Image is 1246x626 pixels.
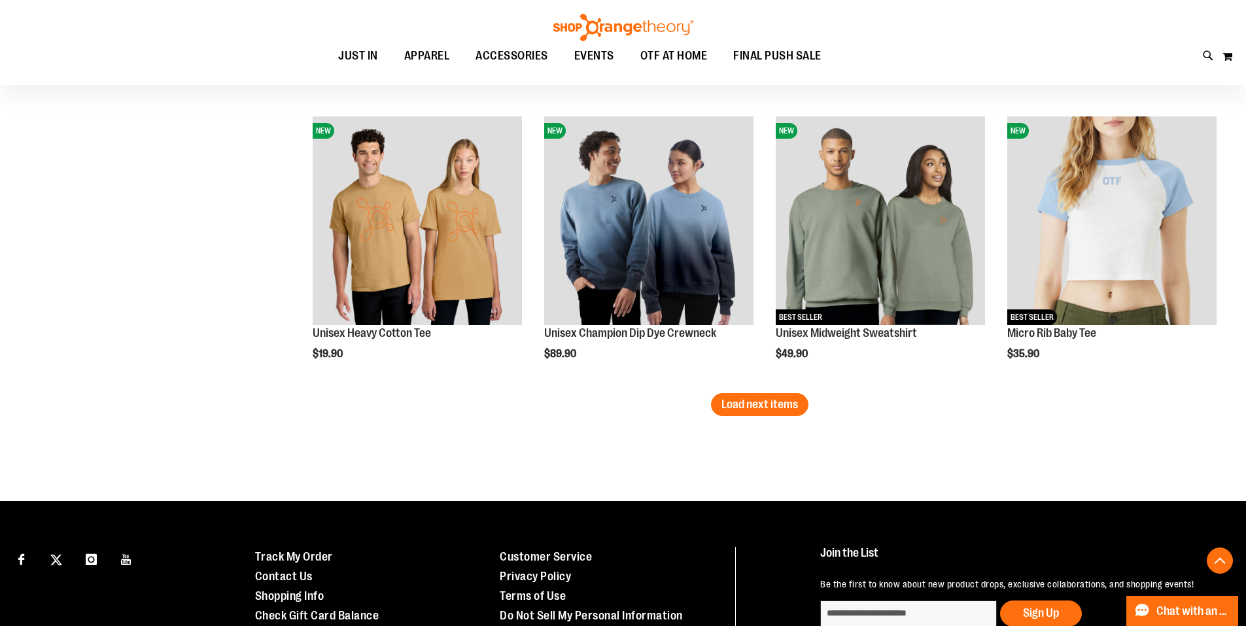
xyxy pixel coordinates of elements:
a: OTF AT HOME [627,41,721,71]
span: APPAREL [404,41,450,71]
a: Visit our Instagram page [80,547,103,570]
div: product [1001,110,1223,394]
a: Check Gift Card Balance [255,609,379,622]
span: $49.90 [776,348,810,360]
img: Unisex Heavy Cotton Tee [313,116,522,326]
span: FINAL PUSH SALE [733,41,822,71]
span: OTF AT HOME [640,41,708,71]
button: Chat with an Expert [1126,596,1239,626]
span: NEW [1007,123,1029,139]
a: FINAL PUSH SALE [720,41,835,71]
a: Customer Service [500,550,592,563]
img: Unisex Champion Dip Dye Crewneck [544,116,753,326]
span: JUST IN [338,41,378,71]
a: Terms of Use [500,589,566,602]
a: Visit our X page [45,547,68,570]
a: Track My Order [255,550,333,563]
a: ACCESSORIES [462,41,561,71]
img: Twitter [50,554,62,566]
span: $35.90 [1007,348,1041,360]
span: ACCESSORIES [476,41,548,71]
h4: Join the List [820,547,1216,571]
a: APPAREL [391,41,463,71]
a: Privacy Policy [500,570,571,583]
a: EVENTS [561,41,627,71]
span: Sign Up [1023,606,1059,619]
p: Be the first to know about new product drops, exclusive collaborations, and shopping events! [820,578,1216,591]
span: $19.90 [313,348,345,360]
a: Micro Rib Baby TeeNEWBEST SELLER [1007,116,1217,328]
span: BEST SELLER [776,309,825,325]
a: Visit our Facebook page [10,547,33,570]
a: Unisex Champion Dip Dye CrewneckNEW [544,116,753,328]
span: EVENTS [574,41,614,71]
img: Unisex Midweight Sweatshirt [776,116,985,326]
a: Unisex Champion Dip Dye Crewneck [544,326,716,339]
button: Back To Top [1207,548,1233,574]
a: Unisex Midweight Sweatshirt [776,326,917,339]
a: Shopping Info [255,589,324,602]
a: Unisex Heavy Cotton Tee [313,326,431,339]
a: Micro Rib Baby Tee [1007,326,1096,339]
a: JUST IN [325,41,391,71]
span: $89.90 [544,348,578,360]
div: product [769,110,992,394]
span: NEW [544,123,566,139]
a: Visit our Youtube page [115,547,138,570]
span: NEW [776,123,797,139]
div: product [538,110,760,394]
a: Unisex Heavy Cotton TeeNEW [313,116,522,328]
img: Shop Orangetheory [551,14,695,41]
span: Load next items [721,398,798,411]
span: Chat with an Expert [1156,605,1230,617]
span: NEW [313,123,334,139]
button: Load next items [711,393,808,416]
a: Contact Us [255,570,313,583]
div: product [306,110,528,394]
span: BEST SELLER [1007,309,1057,325]
img: Micro Rib Baby Tee [1007,116,1217,326]
a: Do Not Sell My Personal Information [500,609,683,622]
a: Unisex Midweight SweatshirtNEWBEST SELLER [776,116,985,328]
